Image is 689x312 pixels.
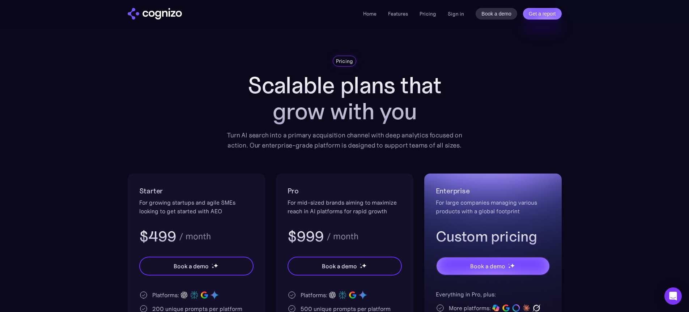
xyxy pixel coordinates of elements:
img: star [360,266,362,269]
h2: Enterprise [436,185,550,197]
img: star [508,266,511,269]
img: star [362,263,366,268]
a: Book a demostarstarstar [436,257,550,275]
a: Get a report [523,8,562,20]
a: Features [388,10,408,17]
a: Book a demostarstarstar [139,257,254,275]
h3: $499 [139,227,176,246]
h2: Pro [288,185,402,197]
div: Book a demo [322,262,357,270]
div: Pricing [336,57,353,65]
h3: $999 [288,227,324,246]
a: Sign in [448,9,464,18]
div: Turn AI search into a primary acquisition channel with deep analytics focused on action. Our ente... [222,130,468,150]
div: For mid-sized brands aiming to maximize reach in AI platforms for rapid growth [288,198,402,215]
h1: Scalable plans that grow with you [222,72,468,124]
div: Platforms: [152,291,179,299]
img: star [212,266,214,269]
h3: Custom pricing [436,227,550,246]
div: / month [327,232,358,241]
div: / month [179,232,211,241]
div: Book a demo [174,262,208,270]
div: Open Intercom Messenger [664,287,682,305]
img: star [213,263,218,268]
img: star [508,264,509,265]
div: Everything in Pro, plus: [436,290,550,299]
img: star [510,263,515,268]
img: star [360,264,361,265]
a: Book a demostarstarstar [288,257,402,275]
a: Pricing [420,10,436,17]
div: For growing startups and agile SMEs looking to get started with AEO [139,198,254,215]
img: cognizo logo [128,8,182,20]
div: For large companies managing various products with a global footprint [436,198,550,215]
a: Book a demo [476,8,517,20]
div: Book a demo [470,262,505,270]
a: home [128,8,182,20]
a: Home [363,10,377,17]
div: Platforms: [301,291,327,299]
img: star [212,264,213,265]
h2: Starter [139,185,254,197]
